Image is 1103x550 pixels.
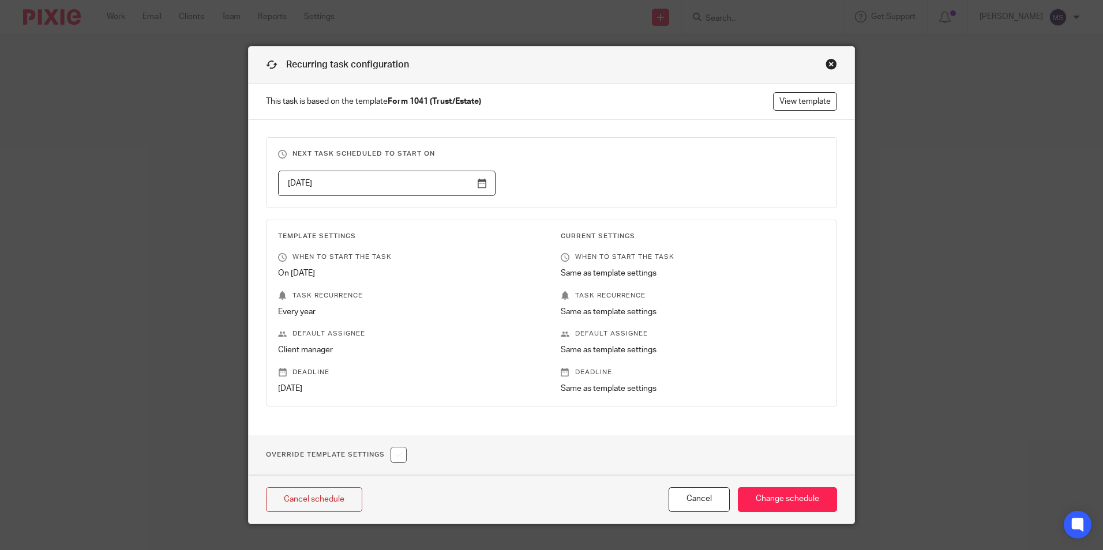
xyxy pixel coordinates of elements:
[561,329,825,338] p: Default assignee
[388,97,481,106] strong: Form 1041 (Trust/Estate)
[561,291,825,300] p: Task recurrence
[561,232,825,241] h3: Current Settings
[266,447,407,463] h1: Override Template Settings
[278,268,542,279] p: On [DATE]
[278,383,542,394] p: [DATE]
[278,368,542,377] p: Deadline
[266,487,362,512] a: Cancel schedule
[278,306,542,318] p: Every year
[826,58,837,70] div: Close this dialog window
[561,368,825,377] p: Deadline
[266,96,481,107] span: This task is based on the template
[773,92,837,111] a: View template
[278,329,542,338] p: Default assignee
[278,253,542,262] p: When to start the task
[278,291,542,300] p: Task recurrence
[561,383,825,394] p: Same as template settings
[561,306,825,318] p: Same as template settings
[561,268,825,279] p: Same as template settings
[738,487,837,512] input: Change schedule
[266,58,409,71] h1: Recurring task configuration
[561,253,825,262] p: When to start the task
[561,344,825,356] p: Same as template settings
[278,232,542,241] h3: Template Settings
[278,149,825,159] h3: Next task scheduled to start on
[669,487,730,512] button: Cancel
[278,344,542,356] p: Client manager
